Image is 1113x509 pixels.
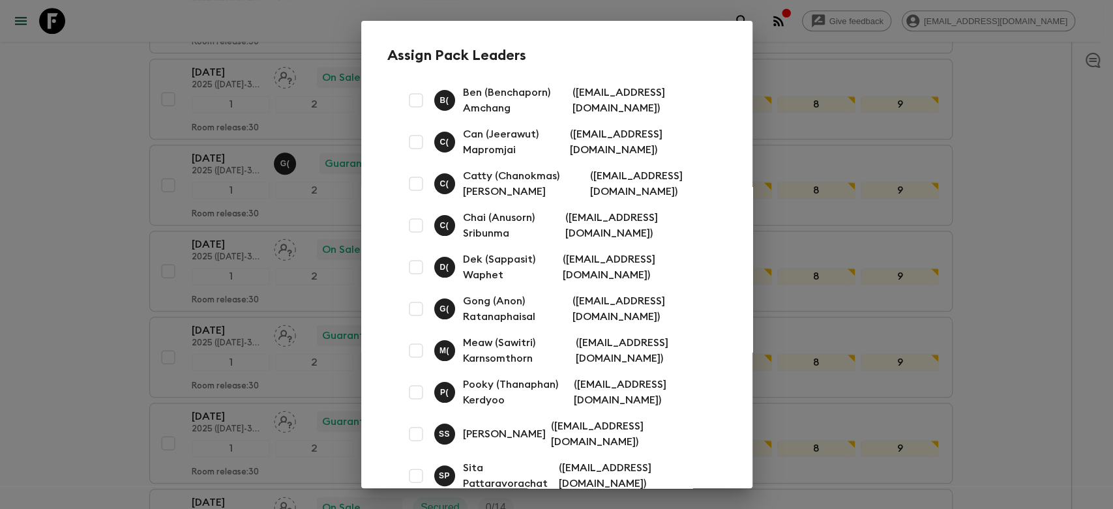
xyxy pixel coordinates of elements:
p: ( [EMAIL_ADDRESS][DOMAIN_NAME] ) [572,85,710,116]
p: D ( [440,262,449,272]
p: Dek (Sappasit) Waphet [463,252,557,283]
p: Meaw (Sawitri) Karnsomthorn [463,335,571,366]
p: C ( [440,179,449,189]
p: C ( [440,137,449,147]
p: ( [EMAIL_ADDRESS][DOMAIN_NAME] ) [559,460,711,491]
p: S S [439,429,450,439]
p: ( [EMAIL_ADDRESS][DOMAIN_NAME] ) [570,126,710,158]
p: Ben (Benchaporn) Amchang [463,85,568,116]
p: Gong (Anon) Ratanaphaisal [463,293,568,325]
p: ( [EMAIL_ADDRESS][DOMAIN_NAME] ) [576,335,710,366]
p: ( [EMAIL_ADDRESS][DOMAIN_NAME] ) [551,418,711,450]
p: S P [439,471,450,481]
p: Catty (Chanokmas) [PERSON_NAME] [463,168,585,199]
p: ( [EMAIL_ADDRESS][DOMAIN_NAME] ) [572,293,710,325]
p: Sita Pattaravorachat [463,460,554,491]
p: ( [EMAIL_ADDRESS][DOMAIN_NAME] ) [590,168,711,199]
p: ( [EMAIL_ADDRESS][DOMAIN_NAME] ) [563,252,711,283]
p: Pooky (Thanaphan) Kerdyoo [463,377,569,408]
p: ( [EMAIL_ADDRESS][DOMAIN_NAME] ) [565,210,711,241]
p: M ( [439,345,449,356]
p: ( [EMAIL_ADDRESS][DOMAIN_NAME] ) [574,377,711,408]
p: Chai (Anusorn) Sribunma [463,210,560,241]
p: P ( [440,387,449,398]
p: Can (Jeerawut) Mapromjai [463,126,565,158]
p: B ( [440,95,449,106]
p: C ( [440,220,449,231]
h2: Assign Pack Leaders [387,47,726,64]
p: [PERSON_NAME] [463,426,546,442]
p: G ( [439,304,449,314]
